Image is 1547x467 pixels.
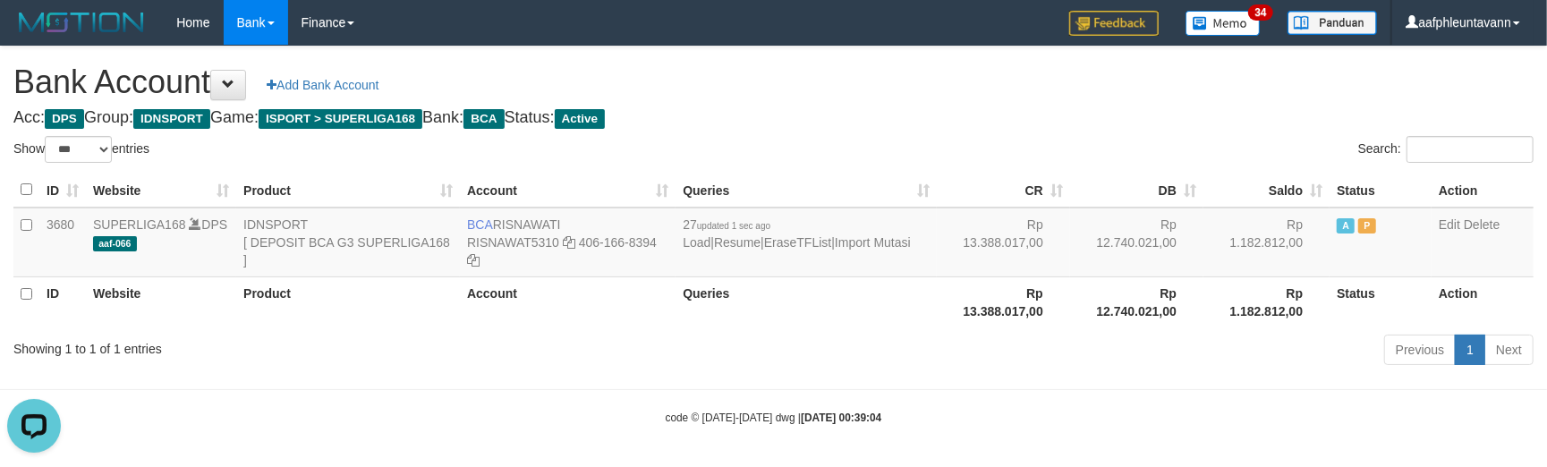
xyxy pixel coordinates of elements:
[255,70,390,100] a: Add Bank Account
[666,412,882,424] small: code © [DATE]-[DATE] dwg |
[467,217,493,232] span: BCA
[13,64,1534,100] h1: Bank Account
[1203,173,1330,208] th: Saldo: activate to sort column ascending
[1070,173,1203,208] th: DB: activate to sort column ascending
[1464,217,1500,232] a: Delete
[1070,276,1203,327] th: Rp 12.740.021,00
[236,173,460,208] th: Product: activate to sort column ascending
[460,208,676,277] td: RISNAWATI 406-166-8394
[460,173,676,208] th: Account: activate to sort column ascending
[86,173,236,208] th: Website: activate to sort column ascending
[937,276,1070,327] th: Rp 13.388.017,00
[1439,217,1460,232] a: Edit
[236,276,460,327] th: Product
[1432,276,1534,327] th: Action
[1337,218,1355,233] span: Active
[86,208,236,277] td: DPS
[460,276,676,327] th: Account
[1407,136,1534,163] input: Search:
[259,109,422,129] span: ISPORT > SUPERLIGA168
[1288,11,1377,35] img: panduan.png
[13,9,149,36] img: MOTION_logo.png
[1358,136,1534,163] label: Search:
[1186,11,1261,36] img: Button%20Memo.svg
[835,235,911,250] a: Import Mutasi
[7,7,61,61] button: Open LiveChat chat widget
[563,235,575,250] a: Copy RISNAWAT5310 to clipboard
[13,109,1534,127] h4: Acc: Group: Game: Bank: Status:
[683,235,710,250] a: Load
[937,208,1070,277] td: Rp 13.388.017,00
[1432,173,1534,208] th: Action
[39,173,86,208] th: ID: activate to sort column ascending
[801,412,881,424] strong: [DATE] 00:39:04
[1384,335,1456,365] a: Previous
[39,208,86,277] td: 3680
[1358,218,1376,233] span: Paused
[86,276,236,327] th: Website
[93,217,186,232] a: SUPERLIGA168
[937,173,1070,208] th: CR: activate to sort column ascending
[1330,276,1432,327] th: Status
[764,235,831,250] a: EraseTFList
[1484,335,1534,365] a: Next
[683,217,770,232] span: 27
[1330,173,1432,208] th: Status
[463,109,504,129] span: BCA
[467,253,480,267] a: Copy 4061668394 to clipboard
[93,236,137,251] span: aaf-066
[45,136,112,163] select: Showentries
[1203,276,1330,327] th: Rp 1.182.812,00
[39,276,86,327] th: ID
[683,217,911,250] span: | | |
[676,173,936,208] th: Queries: activate to sort column ascending
[13,136,149,163] label: Show entries
[697,221,770,231] span: updated 1 sec ago
[1203,208,1330,277] td: Rp 1.182.812,00
[45,109,84,129] span: DPS
[13,333,631,358] div: Showing 1 to 1 of 1 entries
[236,208,460,277] td: IDNSPORT [ DEPOSIT BCA G3 SUPERLIGA168 ]
[1069,11,1159,36] img: Feedback.jpg
[1248,4,1272,21] span: 34
[133,109,210,129] span: IDNSPORT
[1455,335,1485,365] a: 1
[467,235,559,250] a: RISNAWAT5310
[1070,208,1203,277] td: Rp 12.740.021,00
[714,235,761,250] a: Resume
[555,109,606,129] span: Active
[676,276,936,327] th: Queries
